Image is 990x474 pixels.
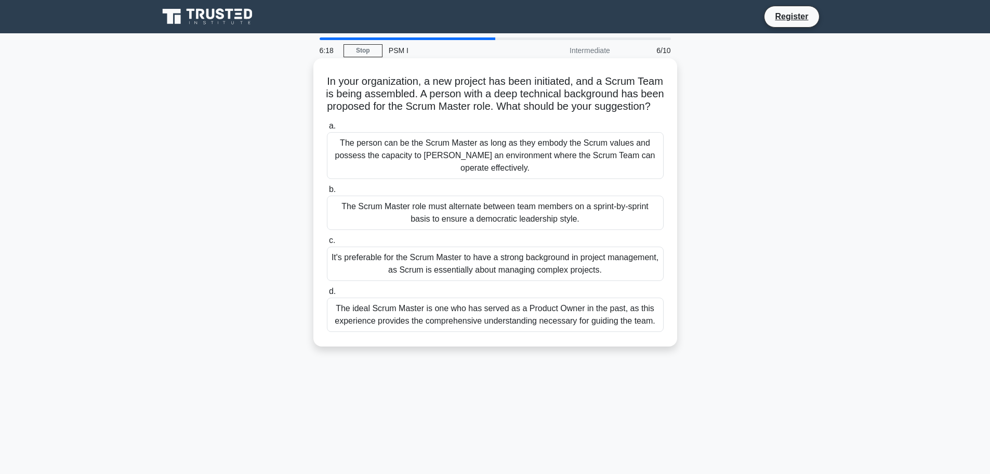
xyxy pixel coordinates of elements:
[326,75,665,113] h5: In your organization, a new project has been initiated, and a Scrum Team is being assembled. A pe...
[329,287,336,296] span: d.
[327,132,664,179] div: The person can be the Scrum Master as long as they embody the Scrum values and possess the capaci...
[327,196,664,230] div: The Scrum Master role must alternate between team members on a sprint-by-sprint basis to ensure a...
[382,40,525,61] div: PSM I
[525,40,616,61] div: Intermediate
[329,121,336,130] span: a.
[329,185,336,194] span: b.
[616,40,677,61] div: 6/10
[329,236,335,245] span: c.
[313,40,344,61] div: 6:18
[344,44,382,57] a: Stop
[327,298,664,332] div: The ideal Scrum Master is one who has served as a Product Owner in the past, as this experience p...
[769,10,814,23] a: Register
[327,247,664,281] div: It's preferable for the Scrum Master to have a strong background in project management, as Scrum ...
